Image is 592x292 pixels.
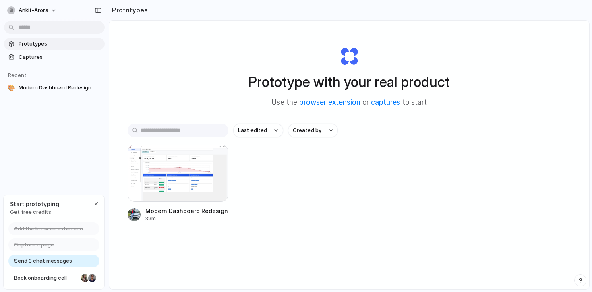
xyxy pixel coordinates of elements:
[4,51,105,63] a: Captures
[109,5,148,15] h2: Prototypes
[371,98,400,106] a: captures
[145,207,228,215] div: Modern Dashboard Redesign
[19,84,101,92] span: Modern Dashboard Redesign
[14,241,54,249] span: Capture a page
[145,215,228,222] div: 39m
[14,274,78,282] span: Book onboarding call
[10,200,59,208] span: Start prototyping
[4,82,105,94] a: 🎨Modern Dashboard Redesign
[299,98,360,106] a: browser extension
[19,6,48,14] span: ankit-arora
[128,145,228,222] a: Modern Dashboard RedesignModern Dashboard Redesign39m
[272,97,427,108] span: Use the or to start
[87,273,97,283] div: Christian Iacullo
[14,225,83,233] span: Add the browser extension
[238,126,267,135] span: Last edited
[7,84,15,92] div: 🎨
[293,126,321,135] span: Created by
[14,257,72,265] span: Send 3 chat messages
[4,4,61,17] button: ankit-arora
[233,124,283,137] button: Last edited
[8,271,99,284] a: Book onboarding call
[80,273,90,283] div: Nicole Kubica
[19,40,101,48] span: Prototypes
[19,53,101,61] span: Captures
[288,124,338,137] button: Created by
[8,72,27,78] span: Recent
[10,208,59,216] span: Get free credits
[248,71,450,93] h1: Prototype with your real product
[4,38,105,50] a: Prototypes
